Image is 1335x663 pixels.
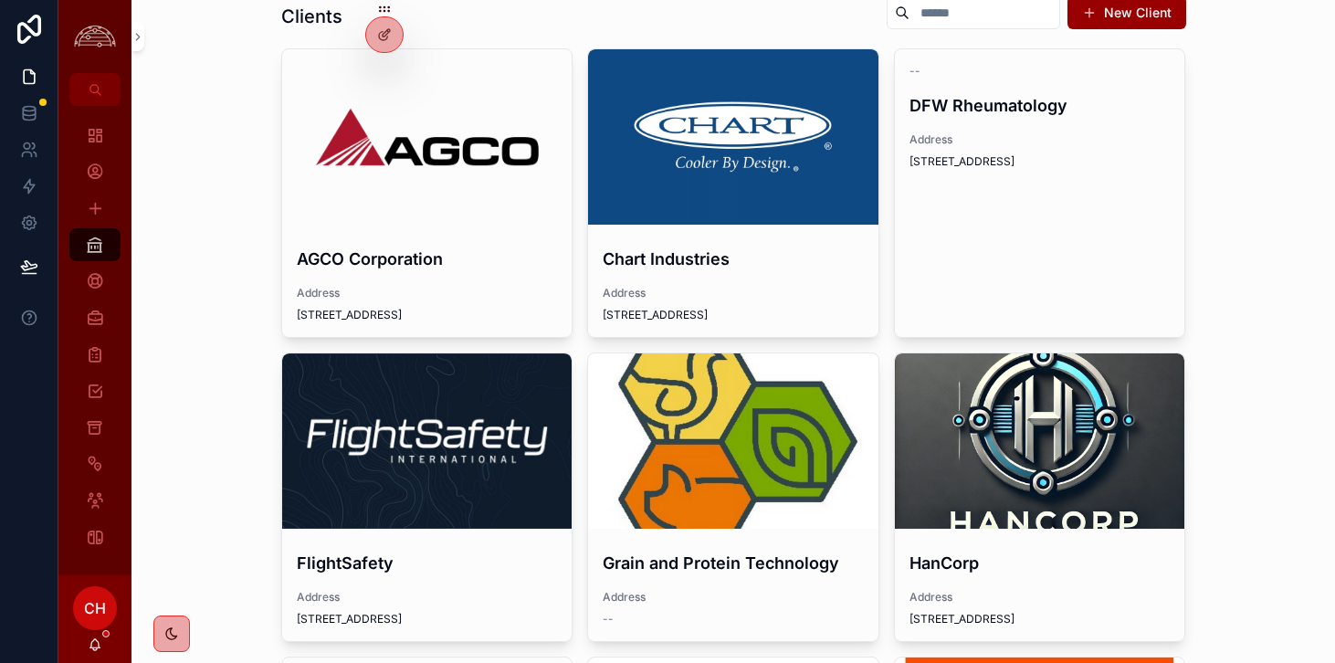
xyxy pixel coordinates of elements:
[587,353,879,642] a: Grain and Protein TechnologyAddress--
[58,106,131,575] div: scrollable content
[909,590,1171,605] span: Address
[297,612,558,626] span: [STREET_ADDRESS]
[282,353,573,529] div: 1633977066381.jpeg
[603,551,864,575] h4: Grain and Protein Technology
[909,154,1171,169] span: [STREET_ADDRESS]
[603,612,614,626] span: --
[894,353,1186,642] a: HanCorpAddress[STREET_ADDRESS]
[297,308,558,322] span: [STREET_ADDRESS]
[909,64,920,79] span: --
[603,590,864,605] span: Address
[894,48,1186,338] a: --DFW RheumatologyAddress[STREET_ADDRESS]
[588,49,878,225] div: 1426109293-7d24997d20679e908a7df4e16f8b392190537f5f73e5c021cd37739a270e5c0f-d.png
[84,597,106,619] span: CH
[69,23,121,51] img: App logo
[895,353,1185,529] div: 778c0795d38c4790889d08bccd6235bd28ab7647284e7b1cd2b3dc64200782bb.png
[587,48,879,338] a: Chart IndustriesAddress[STREET_ADDRESS]
[588,353,878,529] div: channels4_profile.jpg
[603,247,864,271] h4: Chart Industries
[909,612,1171,626] span: [STREET_ADDRESS]
[909,132,1171,147] span: Address
[297,551,558,575] h4: FlightSafety
[281,4,342,29] h1: Clients
[297,247,558,271] h4: AGCO Corporation
[909,551,1171,575] h4: HanCorp
[603,308,864,322] span: [STREET_ADDRESS]
[297,590,558,605] span: Address
[603,286,864,300] span: Address
[909,93,1171,118] h4: DFW Rheumatology
[281,48,573,338] a: AGCO CorporationAddress[STREET_ADDRESS]
[297,286,558,300] span: Address
[281,353,573,642] a: FlightSafetyAddress[STREET_ADDRESS]
[282,49,573,225] div: AGCO-Logo.wine-2.png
